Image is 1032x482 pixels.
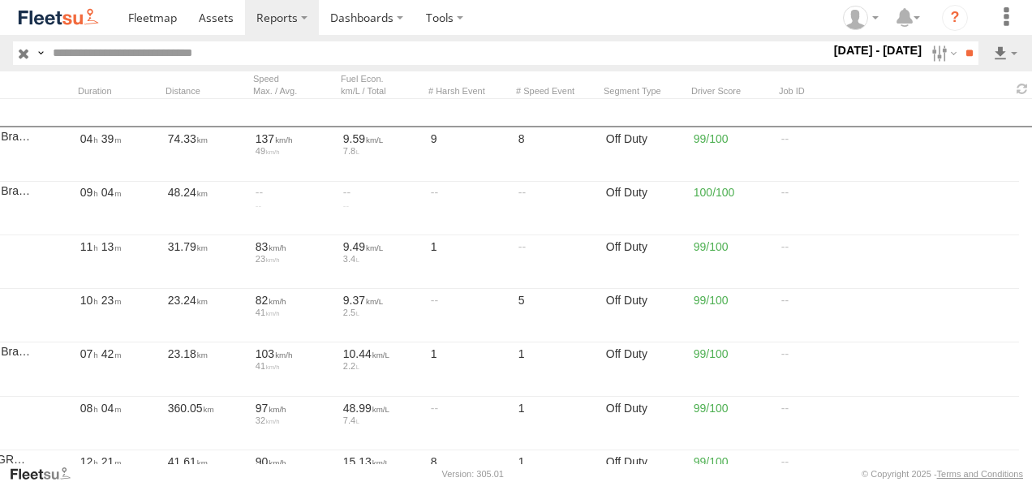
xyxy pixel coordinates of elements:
[343,308,419,317] div: 2.5
[428,344,510,394] div: 1
[779,85,860,97] div: Job ID
[925,41,960,65] label: Search Filter Options
[343,361,419,371] div: 2.2
[604,183,685,234] div: Off Duty
[256,415,332,425] div: 32
[80,347,98,360] span: 07
[604,237,685,287] div: Off Duty
[166,183,247,234] div: 48.24
[166,237,247,287] div: 31.79
[16,6,101,28] img: fleetsu-logo-horizontal.svg
[256,146,332,156] div: 49
[343,254,419,264] div: 3.4
[101,240,122,253] span: 13
[862,469,1023,479] div: © Copyright 2025 -
[516,129,597,179] div: 8
[516,398,597,449] div: 1
[80,455,98,468] span: 12
[691,290,772,341] div: 99/100
[80,294,98,307] span: 10
[691,183,772,234] div: 100/100
[442,469,504,479] div: Version: 305.01
[691,237,772,287] div: 99/100
[166,344,247,394] div: 23.18
[991,41,1019,65] label: Export results as...
[101,186,122,199] span: 04
[516,344,597,394] div: 1
[9,466,84,482] a: Visit our Website
[604,344,685,394] div: Off Duty
[691,85,772,97] div: Driver Score
[101,402,122,415] span: 04
[166,398,247,449] div: 360.05
[80,240,98,253] span: 11
[34,41,47,65] label: Search Query
[691,129,772,179] div: 99/100
[343,415,419,425] div: 7.4
[166,85,247,97] div: Click to Sort
[831,41,926,59] label: [DATE] - [DATE]
[691,398,772,449] div: 99/100
[80,402,98,415] span: 08
[343,146,419,156] div: 7.8
[428,237,510,287] div: 1
[101,132,122,145] span: 39
[256,239,332,254] div: 83
[343,131,419,146] div: 9.59
[256,346,332,361] div: 103
[428,129,510,179] div: 9
[256,254,332,264] div: 23
[343,401,419,415] div: 48.99
[166,129,247,179] div: 74.33
[256,308,332,317] div: 41
[942,5,968,31] i: ?
[80,132,98,145] span: 04
[343,346,419,361] div: 10.44
[256,131,332,146] div: 137
[604,290,685,341] div: Off Duty
[937,469,1023,479] a: Terms and Conditions
[80,186,98,199] span: 09
[256,454,332,469] div: 90
[256,293,332,308] div: 82
[604,129,685,179] div: Off Duty
[343,239,419,254] div: 9.49
[101,455,122,468] span: 21
[256,361,332,371] div: 41
[343,293,419,308] div: 9.37
[343,454,419,469] div: 15.13
[101,347,122,360] span: 42
[166,290,247,341] div: 23.24
[604,398,685,449] div: Off Duty
[516,290,597,341] div: 5
[691,344,772,394] div: 99/100
[837,6,884,30] div: Nouf Aljuaid
[256,401,332,415] div: 97
[101,294,122,307] span: 23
